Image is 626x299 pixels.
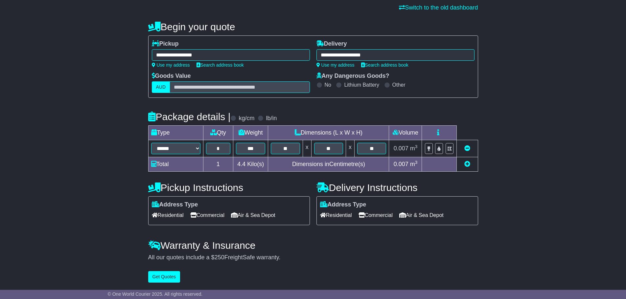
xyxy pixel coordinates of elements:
td: 1 [203,157,233,172]
a: Add new item [464,161,470,167]
label: Goods Value [152,73,191,80]
td: Weight [233,126,268,140]
a: Search address book [197,62,244,68]
td: Kilo(s) [233,157,268,172]
a: Remove this item [464,145,470,152]
span: Residential [152,210,184,220]
label: Other [392,82,406,88]
span: 4.4 [237,161,245,167]
label: kg/cm [239,115,254,122]
h4: Warranty & Insurance [148,240,478,251]
label: Address Type [152,201,198,208]
sup: 3 [415,160,418,165]
h4: Begin your quote [148,21,478,32]
label: Any Dangerous Goods? [316,73,389,80]
td: x [346,140,355,157]
span: Commercial [359,210,393,220]
label: Pickup [152,40,179,48]
a: Switch to the old dashboard [399,4,478,11]
td: x [303,140,311,157]
a: Use my address [316,62,355,68]
sup: 3 [415,144,418,149]
label: Address Type [320,201,366,208]
span: Air & Sea Depot [399,210,444,220]
td: Volume [389,126,422,140]
label: lb/in [266,115,277,122]
span: Air & Sea Depot [231,210,275,220]
label: AUD [152,81,170,93]
span: 250 [215,254,224,261]
td: Qty [203,126,233,140]
div: All our quotes include a $ FreightSafe warranty. [148,254,478,261]
a: Use my address [152,62,190,68]
label: Delivery [316,40,347,48]
span: © One World Courier 2025. All rights reserved. [108,291,203,297]
a: Search address book [361,62,408,68]
td: Dimensions in Centimetre(s) [268,157,389,172]
h4: Package details | [148,111,231,122]
h4: Pickup Instructions [148,182,310,193]
span: m [410,145,418,152]
span: m [410,161,418,167]
span: 0.007 [394,145,408,152]
label: Lithium Battery [344,82,379,88]
button: Get Quotes [148,271,180,283]
h4: Delivery Instructions [316,182,478,193]
td: Total [148,157,203,172]
span: 0.007 [394,161,408,167]
span: Residential [320,210,352,220]
span: Commercial [190,210,224,220]
td: Type [148,126,203,140]
label: No [325,82,331,88]
td: Dimensions (L x W x H) [268,126,389,140]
